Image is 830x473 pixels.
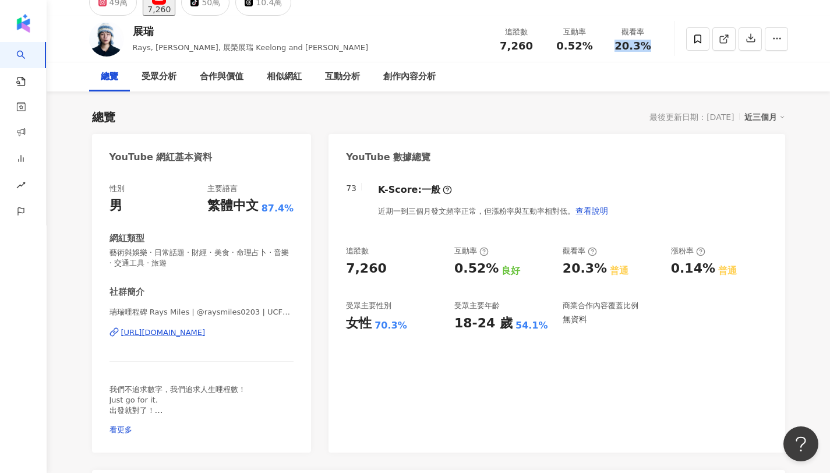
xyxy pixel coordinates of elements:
[133,24,368,38] div: 展瑞
[346,183,356,193] div: 73
[110,232,144,245] div: 網紅類型
[346,151,430,164] div: YouTube 數據總覽
[110,327,294,338] a: [URL][DOMAIN_NAME]
[671,246,705,256] div: 漲粉率
[207,197,259,215] div: 繁體中文
[610,264,628,277] div: 普通
[454,301,500,311] div: 受眾主要年齡
[563,315,587,324] div: 無資料
[16,174,26,200] span: rise
[501,264,520,277] div: 良好
[110,286,144,298] div: 社群簡介
[718,264,737,277] div: 普通
[575,199,609,223] button: 查看說明
[346,260,387,278] div: 7,260
[110,425,132,434] span: 看更多
[16,42,40,87] a: search
[346,315,372,333] div: 女性
[515,319,548,332] div: 54.1%
[92,109,115,125] div: 總覽
[101,70,118,84] div: 總覽
[121,327,206,338] div: [URL][DOMAIN_NAME]
[454,260,499,278] div: 0.52%
[553,26,597,38] div: 互動率
[575,206,608,216] span: 查看說明
[110,151,213,164] div: YouTube 網紅基本資料
[207,183,238,194] div: 主要語言
[346,246,369,256] div: 追蹤數
[649,112,734,122] div: 最後更新日期：[DATE]
[614,40,651,52] span: 20.3%
[147,5,171,14] div: 7,260
[495,26,539,38] div: 追蹤數
[563,301,638,311] div: 商業合作內容覆蓋比例
[378,183,452,196] div: K-Score :
[563,246,597,256] div: 觀看率
[375,319,407,332] div: 70.3%
[325,70,360,84] div: 互動分析
[422,183,440,196] div: 一般
[262,202,294,215] span: 87.4%
[454,315,513,333] div: 18-24 歲
[200,70,243,84] div: 合作與價值
[14,14,33,33] img: logo icon
[383,70,436,84] div: 創作內容分析
[110,307,294,317] span: 瑞瑞哩程碑 Rays Miles | @raysmiles0203 | UCFMLZkCMPEusrZsyVhlDJgw
[110,248,294,269] span: 藝術與娛樂 · 日常話題 · 財經 · 美食 · 命理占卜 · 音樂 · 交通工具 · 旅遊
[454,246,489,256] div: 互動率
[89,22,124,57] img: KOL Avatar
[563,260,607,278] div: 20.3%
[346,301,391,311] div: 受眾主要性別
[611,26,655,38] div: 觀看率
[671,260,715,278] div: 0.14%
[744,110,785,125] div: 近三個月
[378,199,609,223] div: 近期一到三個月發文頻率正常，但漲粉率與互動率相對低。
[556,40,592,52] span: 0.52%
[133,43,368,52] span: Rays, [PERSON_NAME], 展榮展瑞 Keelong and [PERSON_NAME]
[783,426,818,461] iframe: Help Scout Beacon - Open
[500,40,533,52] span: 7,260
[110,197,122,215] div: 男
[110,183,125,194] div: 性別
[142,70,176,84] div: 受眾分析
[267,70,302,84] div: 相似網紅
